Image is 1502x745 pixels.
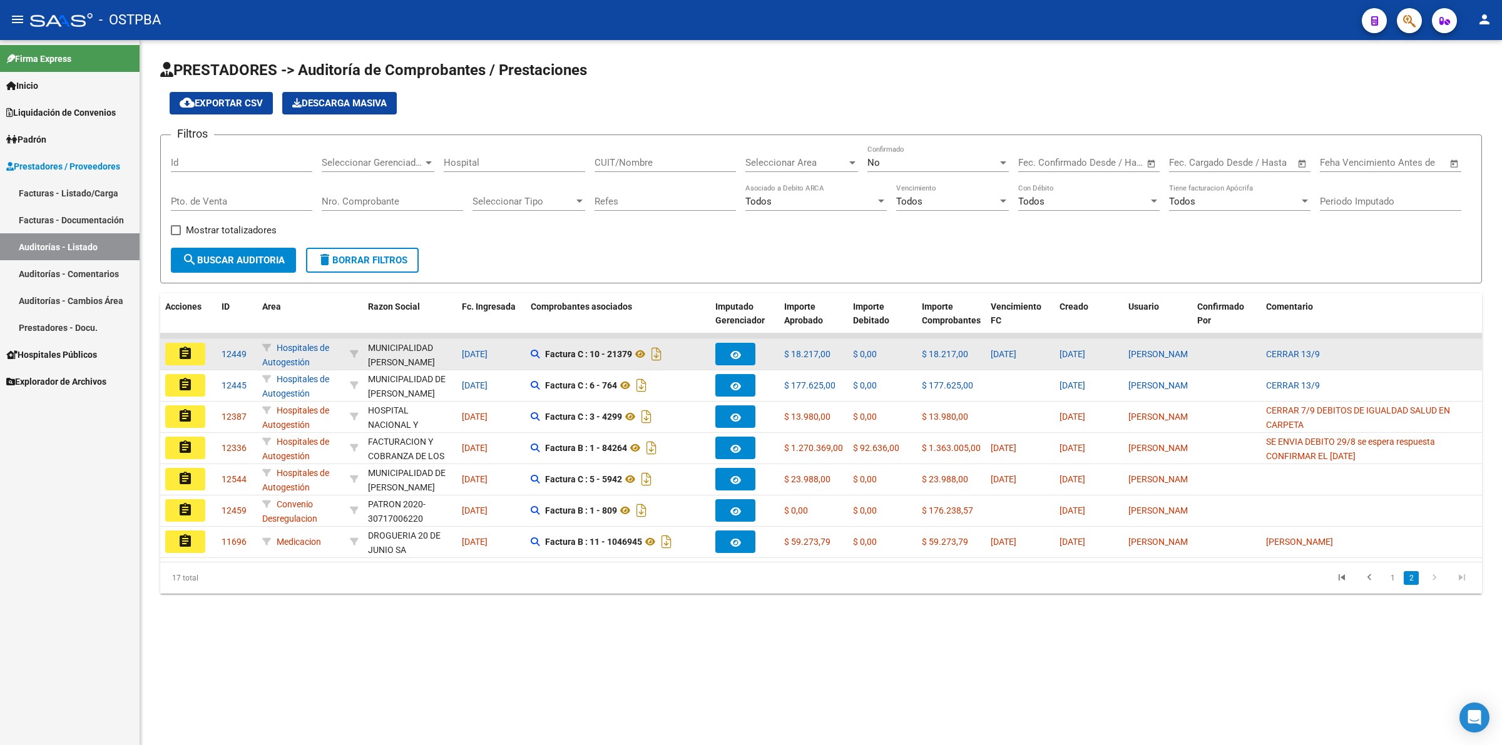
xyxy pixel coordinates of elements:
strong: Factura B : 1 - 84264 [545,443,627,453]
span: $ 0,00 [853,474,877,484]
div: HOSPITAL NACIONAL Y COMUNIDAD [PERSON_NAME] [368,403,452,460]
span: Usuario [1128,302,1159,312]
mat-icon: person [1477,12,1492,27]
mat-icon: delete [317,252,332,267]
span: Vencimiento FC [991,302,1041,326]
span: Todos [896,196,922,207]
datatable-header-cell: ID [217,293,257,348]
input: Fecha inicio [1018,157,1069,168]
span: 12336 [222,443,247,453]
span: Hospitales de Autogestión [262,405,329,430]
span: ID [222,302,230,312]
span: $ 0,00 [853,349,877,359]
span: CERRAR 13/9 [1266,349,1320,359]
mat-icon: assignment [178,377,193,392]
span: 11696 [222,537,247,547]
span: [DATE] [462,537,488,547]
span: $ 0,00 [853,537,877,547]
span: Hospitales de Autogestión [262,343,329,367]
span: [DATE] [462,443,488,453]
span: Inicio [6,79,38,93]
span: $ 59.273,79 [784,537,830,547]
span: $ 177.625,00 [922,380,973,390]
span: [PERSON_NAME] [1128,537,1195,547]
datatable-header-cell: Razon Social [363,293,457,348]
mat-icon: assignment [178,440,193,455]
datatable-header-cell: Importe Debitado [848,293,917,348]
span: - OSTPBA [99,6,161,34]
strong: Factura B : 1 - 809 [545,505,617,515]
span: Liquidación de Convenios [6,106,116,119]
span: Descarga Masiva [292,98,387,109]
datatable-header-cell: Usuario [1123,293,1192,348]
mat-icon: search [182,252,197,267]
div: - 30623456796 [368,529,452,555]
span: No [867,157,880,168]
span: $ 13.980,00 [784,412,830,422]
span: Importe Debitado [853,302,889,326]
span: Seleccionar Gerenciador [322,157,423,168]
span: Mostrar totalizadores [186,223,277,238]
mat-icon: assignment [178,471,193,486]
span: Fc. Ingresada [462,302,516,312]
span: Explorador de Archivos [6,375,106,388]
span: $ 1.270.369,00 [784,443,843,453]
span: CERRAR 7/9 DEBITOS DE IGUALDAD SALUD EN CARPETA [1266,405,1450,430]
span: [DATE] [991,443,1016,453]
span: [DATE] [1060,537,1085,547]
span: [DATE] [462,505,488,515]
span: $ 0,00 [853,380,877,390]
span: CERRAR 13/9 [1266,380,1320,390]
span: Importe Comprobantes [922,302,981,326]
a: 1 [1385,571,1400,585]
input: Fecha inicio [1169,157,1220,168]
span: [PERSON_NAME] [1128,412,1195,422]
mat-icon: cloud_download [180,95,195,110]
span: Padrón [6,133,46,146]
span: PRESTADORES -> Auditoría de Comprobantes / Prestaciones [160,61,587,79]
div: DROGUERIA 20 DE JUNIO SA [368,529,452,557]
span: $ 59.273,79 [922,537,968,547]
button: Buscar Auditoria [171,248,296,273]
div: MUNICIPALIDAD DE [PERSON_NAME] [368,372,452,401]
div: MUNICIPALIDAD DE [PERSON_NAME] [368,466,452,495]
input: Fecha fin [1231,157,1292,168]
span: 12449 [222,349,247,359]
a: 2 [1404,571,1419,585]
button: Open calendar [1145,156,1159,171]
app-download-masive: Descarga masiva de comprobantes (adjuntos) [282,92,397,114]
span: [PERSON_NAME] [1128,443,1195,453]
datatable-header-cell: Creado [1055,293,1123,348]
div: 17 total [160,562,422,594]
i: Descargar documento [633,500,650,520]
span: Razon Social [368,302,420,312]
span: Comentario [1266,302,1313,312]
div: PATRON 2020 [368,497,423,512]
span: Medicacion [277,537,321,547]
span: $ 177.625,00 [784,380,835,390]
button: Borrar Filtros [306,248,419,273]
h3: Filtros [171,125,214,143]
span: Creado [1060,302,1088,312]
span: Exportar CSV [180,98,263,109]
strong: Factura C : 6 - 764 [545,380,617,390]
a: go to next page [1423,571,1446,585]
mat-icon: assignment [178,502,193,517]
datatable-header-cell: Comprobantes asociados [526,293,710,348]
span: [DATE] [991,474,1016,484]
button: Descarga Masiva [282,92,397,114]
strong: Factura B : 11 - 1046945 [545,537,642,547]
span: Todos [745,196,772,207]
input: Fecha fin [1080,157,1141,168]
span: [DATE] [1060,443,1085,453]
span: Hospitales de Autogestión [262,374,329,398]
span: Hospitales Públicos [6,348,97,362]
span: 12387 [222,412,247,422]
span: Todos [1169,196,1195,207]
span: [DATE] [462,412,488,422]
span: Imputado Gerenciador [715,302,765,326]
i: Descargar documento [638,469,655,489]
datatable-header-cell: Importe Comprobantes [917,293,986,348]
datatable-header-cell: Acciones [160,293,217,348]
span: [PERSON_NAME] [1266,537,1333,547]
